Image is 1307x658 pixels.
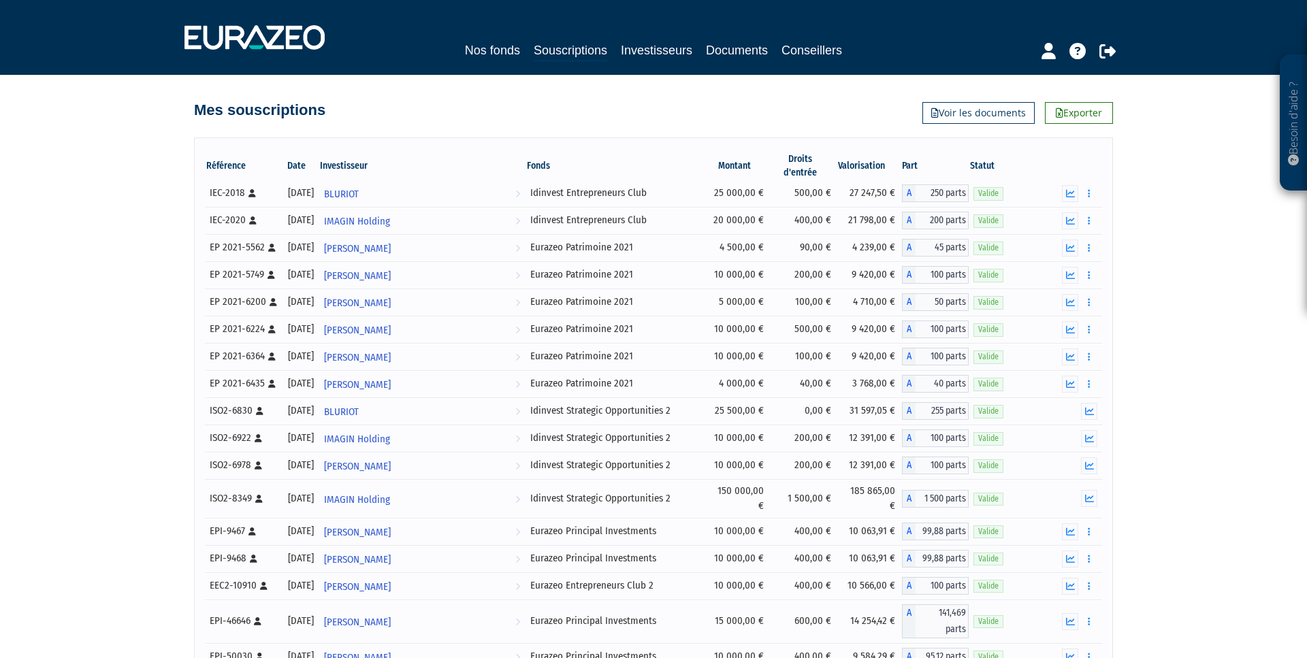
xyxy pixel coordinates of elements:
[902,375,969,393] div: A - Eurazeo Patrimoine 2021
[1286,62,1302,184] p: Besoin d'aide ?
[526,152,707,180] th: Fonds
[916,457,969,474] span: 100 parts
[210,322,278,336] div: EP 2021-6224
[530,295,703,309] div: Eurazeo Patrimoine 2021
[319,572,525,599] a: [PERSON_NAME]
[515,487,520,512] i: Voir l'investisseur
[902,550,916,567] span: A
[973,493,1003,506] span: Valide
[973,269,1003,282] span: Valide
[771,152,838,180] th: Droits d'entrée
[707,316,771,343] td: 10 000,00 €
[255,495,263,503] i: [Français] Personne physique
[838,370,902,397] td: 3 768,00 €
[288,431,314,445] div: [DATE]
[319,425,525,452] a: IMAGIN Holding
[324,574,391,599] span: [PERSON_NAME]
[916,293,969,311] span: 50 parts
[706,41,768,60] a: Documents
[530,431,703,445] div: Idinvest Strategic Opportunities 2
[916,550,969,567] span: 99,88 parts
[324,454,391,479] span: [PERSON_NAME]
[902,266,916,284] span: A
[973,525,1003,538] span: Valide
[902,375,916,393] span: A
[210,491,278,506] div: ISO2-8349
[210,578,278,593] div: EEC2-10910
[902,152,969,180] th: Part
[515,547,520,572] i: Voir l'investisseur
[707,370,771,397] td: 4 000,00 €
[210,349,278,363] div: EP 2021-6364
[902,320,969,338] div: A - Eurazeo Patrimoine 2021
[210,524,278,538] div: EPI-9467
[324,209,390,234] span: IMAGIN Holding
[288,578,314,593] div: [DATE]
[838,261,902,289] td: 9 420,00 €
[902,293,969,311] div: A - Eurazeo Patrimoine 2021
[260,582,268,590] i: [Français] Personne physique
[838,572,902,599] td: 10 566,00 €
[515,291,520,316] i: Voir l'investisseur
[916,523,969,540] span: 99,88 parts
[838,397,902,425] td: 31 597,05 €
[902,457,969,474] div: A - Idinvest Strategic Opportunities 2
[771,180,838,207] td: 500,00 €
[319,152,525,180] th: Investisseur
[902,402,969,420] div: A - Idinvest Strategic Opportunities 2
[916,212,969,229] span: 200 parts
[771,452,838,479] td: 200,00 €
[973,378,1003,391] span: Valide
[288,458,314,472] div: [DATE]
[515,182,520,207] i: Voir l'investisseur
[902,523,969,540] div: A - Eurazeo Principal Investments
[838,452,902,479] td: 12 391,00 €
[707,261,771,289] td: 10 000,00 €
[838,343,902,370] td: 9 420,00 €
[973,432,1003,445] span: Valide
[838,425,902,452] td: 12 391,00 €
[324,291,391,316] span: [PERSON_NAME]
[973,242,1003,254] span: Valide
[838,234,902,261] td: 4 239,00 €
[319,370,525,397] a: [PERSON_NAME]
[288,186,314,200] div: [DATE]
[515,263,520,289] i: Voir l'investisseur
[902,429,916,447] span: A
[916,604,969,638] span: 141,469 parts
[515,236,520,261] i: Voir l'investisseur
[916,348,969,365] span: 100 parts
[902,604,969,638] div: A - Eurazeo Principal Investments
[902,523,916,540] span: A
[707,518,771,545] td: 10 000,00 €
[838,518,902,545] td: 10 063,91 €
[210,551,278,565] div: EPI-9468
[771,572,838,599] td: 400,00 €
[902,577,916,595] span: A
[288,349,314,363] div: [DATE]
[324,263,391,289] span: [PERSON_NAME]
[902,604,916,638] span: A
[621,41,692,60] a: Investisseurs
[707,545,771,572] td: 10 000,00 €
[268,244,276,252] i: [Français] Personne physique
[210,404,278,418] div: ISO2-6830
[916,577,969,595] span: 100 parts
[916,429,969,447] span: 100 parts
[288,267,314,282] div: [DATE]
[268,271,275,279] i: [Français] Personne physique
[288,295,314,309] div: [DATE]
[902,184,969,202] div: A - Idinvest Entrepreneurs Club
[969,152,1055,180] th: Statut
[922,102,1035,124] a: Voir les documents
[288,551,314,565] div: [DATE]
[916,402,969,420] span: 255 parts
[319,289,525,316] a: [PERSON_NAME]
[902,184,916,202] span: A
[515,427,520,452] i: Voir l'investisseur
[465,41,520,60] a: Nos fonds
[902,550,969,567] div: A - Eurazeo Principal Investments
[838,180,902,207] td: 27 247,50 €
[319,234,525,261] a: [PERSON_NAME]
[838,479,902,518] td: 185 865,00 €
